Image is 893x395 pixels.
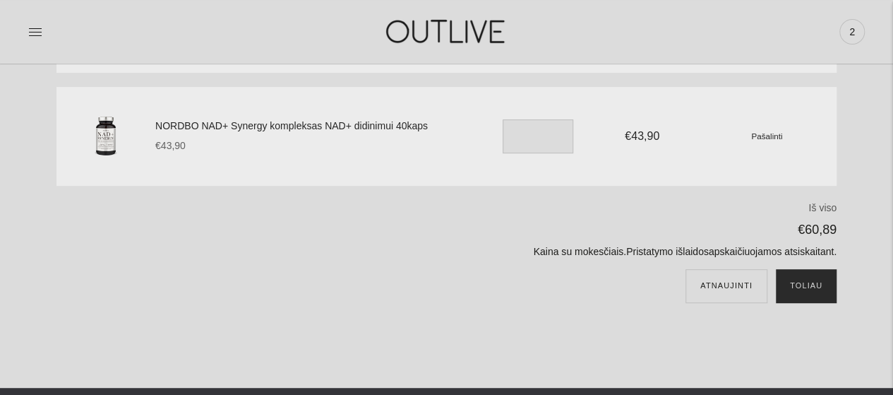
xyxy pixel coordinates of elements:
a: Pašalinti [751,130,782,141]
a: Pristatymo išlaidos [626,246,709,257]
a: 2 [839,16,865,47]
input: Translation missing: en.cart.general.item_quantity [503,119,573,153]
button: Toliau [776,269,837,303]
span: 2 [842,22,862,42]
p: Kaina su mokesčiais. apskaičiuojamos atsiskaitant. [330,244,837,261]
img: NORDBO NAD+ Synergy kompleksas NAD+ didinimui 40kaps [71,101,141,172]
small: Pašalinti [751,131,782,141]
img: OUTLIVE [359,7,535,56]
p: Iš viso [330,200,837,217]
button: Atnaujinti [685,269,767,303]
div: €43,90 [587,126,697,146]
p: €60,89 [330,219,837,241]
div: €43,90 [155,138,475,155]
a: NORDBO NAD+ Synergy kompleksas NAD+ didinimui 40kaps [155,118,475,135]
